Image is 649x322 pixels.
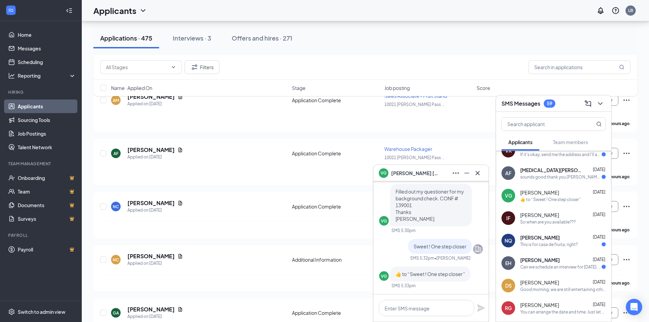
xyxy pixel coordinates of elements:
div: Applications · 475 [100,34,152,42]
div: LB [628,7,633,13]
div: Switch to admin view [18,308,65,315]
span: Job posting [384,85,410,91]
input: All Stages [106,63,168,71]
svg: Ellipses [622,149,631,157]
span: [PERSON_NAME] [520,212,559,218]
button: ComposeMessage [583,98,593,109]
span: [DATE] [593,302,605,307]
div: This is for casa de fruita, right? [520,242,578,247]
span: [DATE] [593,189,605,195]
div: Open Intercom Messenger [626,299,642,315]
span: Score [477,85,490,91]
span: Name · Applied On [111,85,152,91]
button: Plane [477,304,485,312]
svg: Document [177,307,183,312]
div: AF [505,170,511,177]
input: Search in applications [528,60,631,74]
span: • [PERSON_NAME] [434,255,470,261]
a: SurveysCrown [18,212,76,226]
span: [DATE] [593,212,605,217]
div: Can we schedule an interview for [DATE]. Will the position still be available? [520,264,602,270]
span: [DATE] [593,279,605,285]
span: [PERSON_NAME] [520,234,560,241]
div: Good morning, we are still entertaining other applicants. Thank you for checking. [520,287,606,292]
div: VG [381,218,387,224]
a: Home [18,28,76,42]
svg: Cross [474,169,482,177]
svg: Notifications [597,6,605,15]
div: Hiring [8,89,75,95]
div: EH [505,260,511,266]
button: Cross [472,168,483,179]
svg: Document [177,200,183,206]
svg: MagnifyingGlass [596,121,602,127]
div: Application Complete [292,309,380,316]
a: Scheduling [18,55,76,69]
svg: ComposeMessage [584,99,592,108]
svg: Ellipses [622,256,631,264]
div: Applied on [DATE] [127,154,183,160]
span: 10021 [PERSON_NAME] Pass ... [384,155,445,160]
div: SMS 5:33pm [391,283,416,289]
div: RG [505,305,512,311]
span: [DATE] [593,257,605,262]
div: GA [113,310,119,316]
svg: QuestionInfo [612,6,620,15]
div: SMS 5:32pm [410,255,434,261]
div: VG [381,273,387,279]
a: Messages [18,42,76,55]
a: PayrollCrown [18,243,76,256]
svg: ChevronDown [596,99,604,108]
span: 10021 [PERSON_NAME] Pass ... [384,102,445,107]
div: Applied on [DATE] [127,260,183,267]
input: Search applicant [502,118,583,131]
svg: ChevronDown [139,6,147,15]
span: Team members [553,139,588,145]
svg: Filter [190,63,199,71]
div: SMS 5:30pm [391,228,416,233]
svg: Analysis [8,72,15,79]
h5: [PERSON_NAME] [127,306,175,313]
div: Applied on [DATE] [127,207,183,214]
b: 12 hours ago [605,174,630,179]
div: So when are you available??? [520,219,576,225]
svg: Collapse [66,7,73,14]
span: Warehouse Packager [384,146,432,152]
svg: Minimize [463,169,471,177]
div: DS [505,282,512,289]
div: NC [113,257,119,263]
svg: Ellipses [622,309,631,317]
div: You can arrange the date and time. Just let HR office know when is the best time to get started. ... [520,309,606,315]
svg: ChevronDown [171,64,176,70]
div: Payroll [8,232,75,238]
svg: Ellipses [452,169,460,177]
a: Applicants [18,99,76,113]
div: AF [113,151,119,156]
svg: WorkstreamLogo [7,7,14,14]
button: Filter Filters [185,60,219,74]
span: [PERSON_NAME] [520,302,559,308]
a: Sourcing Tools [18,113,76,127]
div: NC [113,204,119,210]
h5: [PERSON_NAME] [127,146,175,154]
svg: Ellipses [622,202,631,211]
a: OnboardingCrown [18,171,76,185]
div: Team Management [8,161,75,167]
div: NQ [505,237,512,244]
span: [DATE] [593,234,605,240]
span: [PERSON_NAME] [520,257,560,263]
button: ChevronDown [595,98,606,109]
div: Offers and hires · 271 [232,34,292,42]
div: ​👍​ to “ Sweet ! One step closer ” [520,197,581,202]
span: [MEDICAL_DATA][PERSON_NAME] [520,167,582,173]
div: VG [505,192,512,199]
h1: Applicants [93,5,136,16]
a: TeamCrown [18,185,76,198]
h3: SMS Messages [501,100,540,107]
div: Application Complete [292,150,380,157]
svg: Settings [8,308,15,315]
div: Reporting [18,72,76,79]
div: Additional Information [292,256,380,263]
b: 14 hours ago [605,227,630,232]
span: [DATE] [593,167,605,172]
